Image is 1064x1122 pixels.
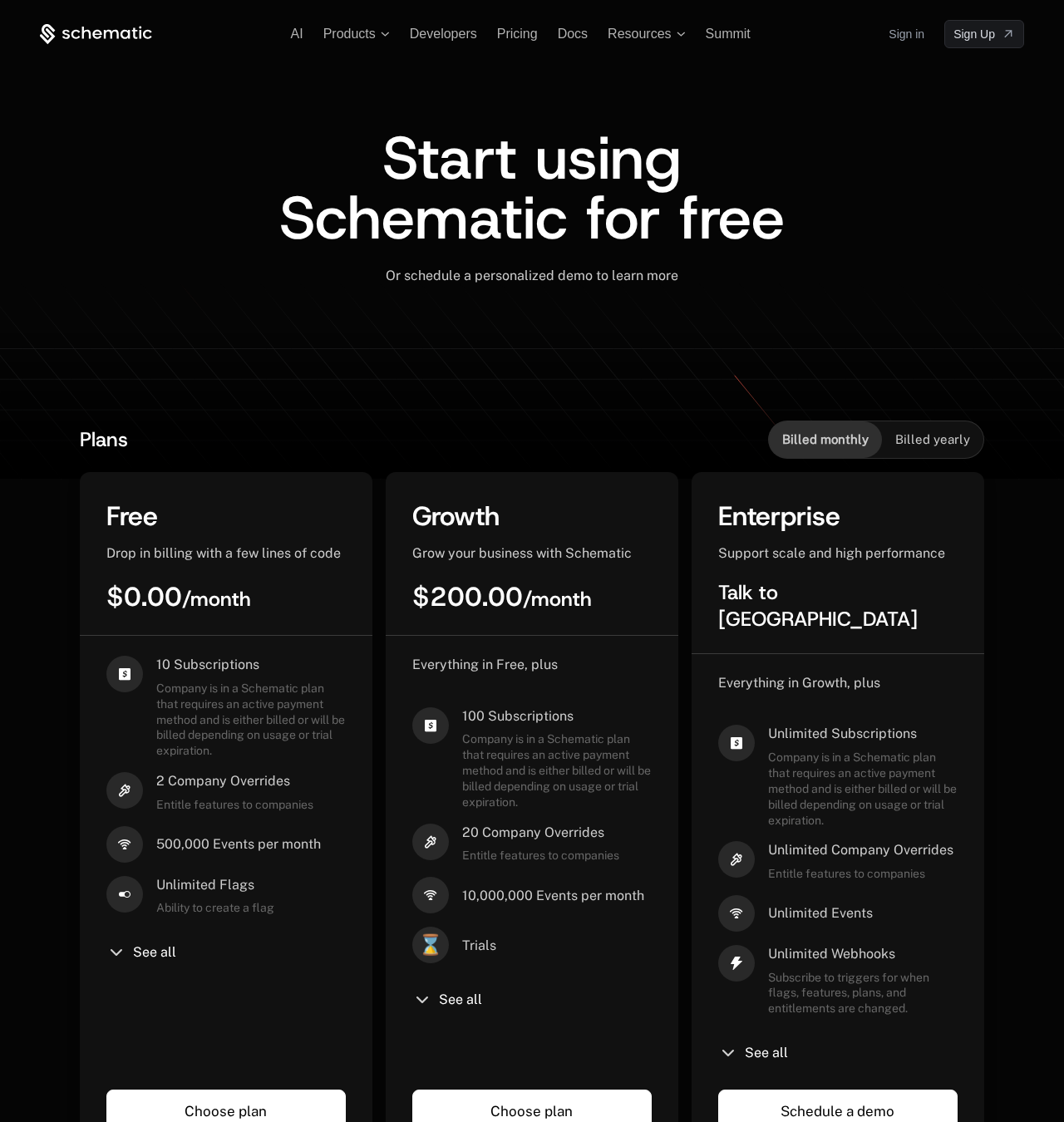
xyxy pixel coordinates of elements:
span: $0.00 [106,579,251,614]
span: Enterprise [718,499,840,534]
i: cashapp [412,707,449,744]
i: hammer [412,824,449,860]
i: chevron-down [106,942,126,962]
span: Subscribe to triggers for when flags, features, plans, and entitlements are changed. [768,970,958,1017]
a: Pricing [497,27,538,41]
sub: / month [523,586,592,613]
i: signal [106,826,143,863]
span: Products [323,27,376,42]
i: hammer [718,841,755,878]
span: Entitle features to companies [768,866,953,882]
span: Ability to create a flag [156,900,274,916]
i: hammer [106,772,143,809]
span: Sign Up [953,26,995,42]
span: Unlimited Company Overrides [768,841,953,859]
span: Grow your business with Schematic [412,545,632,561]
a: Developers [410,27,477,41]
span: Unlimited Subscriptions [768,725,958,743]
a: AI [291,27,303,41]
i: signal [412,877,449,913]
sub: / month [182,586,251,613]
i: boolean-on [106,876,143,913]
i: cashapp [106,656,143,692]
span: Entitle features to companies [156,797,313,813]
span: 500,000 Events per month [156,835,321,854]
span: Or schedule a personalized demo to learn more [386,268,678,283]
a: Docs [558,27,588,41]
span: See all [133,946,176,959]
span: See all [439,993,482,1006]
a: Summit [706,27,751,41]
a: [object Object] [944,20,1024,48]
i: chevron-down [718,1043,738,1063]
i: thunder [718,945,755,982]
span: Company is in a Schematic plan that requires an active payment method and is either billed or wil... [462,731,652,810]
span: Trials [462,937,496,955]
span: Company is in a Schematic plan that requires an active payment method and is either billed or wil... [156,681,346,759]
span: Company is in a Schematic plan that requires an active payment method and is either billed or wil... [768,750,958,828]
span: 100 Subscriptions [462,707,652,726]
span: Billed yearly [895,431,970,448]
span: See all [745,1046,788,1060]
span: 10,000,000 Events per month [462,887,644,905]
span: Support scale and high performance [718,545,945,561]
span: Entitle features to companies [462,848,619,864]
span: Unlimited Flags [156,876,274,894]
a: Sign in [889,21,924,47]
i: cashapp [718,725,755,761]
i: signal [718,895,755,932]
span: Drop in billing with a few lines of code [106,545,341,561]
span: 2 Company Overrides [156,772,313,790]
span: Unlimited Events [768,904,873,923]
span: Growth [412,499,500,534]
span: ⌛ [412,927,449,963]
span: Resources [608,27,671,42]
i: chevron-down [412,990,432,1010]
span: Unlimited Webhooks [768,945,958,963]
span: $200.00 [412,579,592,614]
span: Billed monthly [782,431,869,448]
span: 10 Subscriptions [156,656,346,674]
span: Everything in Free, plus [412,657,558,672]
span: Everything in Growth, plus [718,675,880,691]
span: Plans [80,426,128,453]
span: Free [106,499,158,534]
span: 20 Company Overrides [462,824,619,842]
span: Talk to [GEOGRAPHIC_DATA] [718,579,918,632]
span: Start using Schematic for free [279,118,785,258]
